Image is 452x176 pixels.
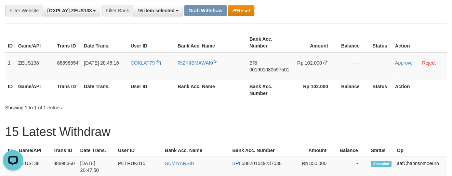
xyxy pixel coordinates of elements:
th: Bank Acc. Number [247,80,292,99]
th: ID [5,33,15,52]
th: Status [370,80,392,99]
span: BRI [249,60,257,66]
span: [DATE] 20:45:16 [84,60,119,66]
button: [OXPLAY] ZEUS138 [43,5,100,16]
div: Showing 1 to 1 of 1 entries [5,101,183,111]
th: Action [392,33,447,52]
a: Reject [422,60,436,66]
th: Op [394,144,447,157]
span: Copy 001901080597501 to clipboard [249,67,289,72]
span: BRI [232,161,240,166]
th: Game/API [15,80,54,99]
td: - - - [338,52,370,80]
th: Bank Acc. Number [229,144,295,157]
th: User ID [128,80,175,99]
th: Action [392,80,447,99]
th: Status [368,144,394,157]
th: Balance [338,80,370,99]
th: Bank Acc. Number [247,33,292,52]
th: Date Trans. [81,33,128,52]
div: Filter Website [5,5,43,16]
button: Grab Withdraw [184,5,226,16]
a: Approve [395,60,413,66]
h1: 15 Latest Withdraw [5,125,447,139]
th: Trans ID [54,80,81,99]
td: 1 [5,52,15,80]
span: 88898354 [57,60,78,66]
span: Copy 588201049237530 to clipboard [242,161,282,166]
button: Open LiveChat chat widget [3,3,23,23]
th: Game/API [15,33,54,52]
th: Balance [338,33,370,52]
th: User ID [128,33,175,52]
div: Filter Bank [102,5,133,16]
th: Date Trans. [81,80,128,99]
th: Bank Acc. Name [175,80,247,99]
th: Amount [295,144,337,157]
th: Game/API [16,144,51,157]
span: [OXPLAY] ZEUS138 [47,8,92,13]
span: Rp 102.000 [297,60,322,66]
span: Accepted [371,161,391,167]
a: Copy 102000 to clipboard [323,60,328,66]
a: COKLAT79 [131,60,161,66]
th: User ID [115,144,162,157]
th: Date Trans. [77,144,115,157]
button: Reset [228,5,254,16]
th: Rp 102.000 [292,80,338,99]
a: SUMIYARSIH [165,161,194,166]
th: ID [5,144,16,157]
a: RIZKIISMAWAN [177,60,217,66]
span: 16 item selected [137,8,174,13]
span: COKLAT79 [131,60,155,66]
td: ZEUS138 [15,52,54,80]
button: 16 item selected [133,5,183,16]
th: Trans ID [51,144,77,157]
th: Trans ID [54,33,81,52]
th: ID [5,80,15,99]
th: Bank Acc. Name [162,144,229,157]
th: Amount [292,33,338,52]
th: Status [370,33,392,52]
th: Bank Acc. Name [175,33,247,52]
th: Balance [337,144,368,157]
